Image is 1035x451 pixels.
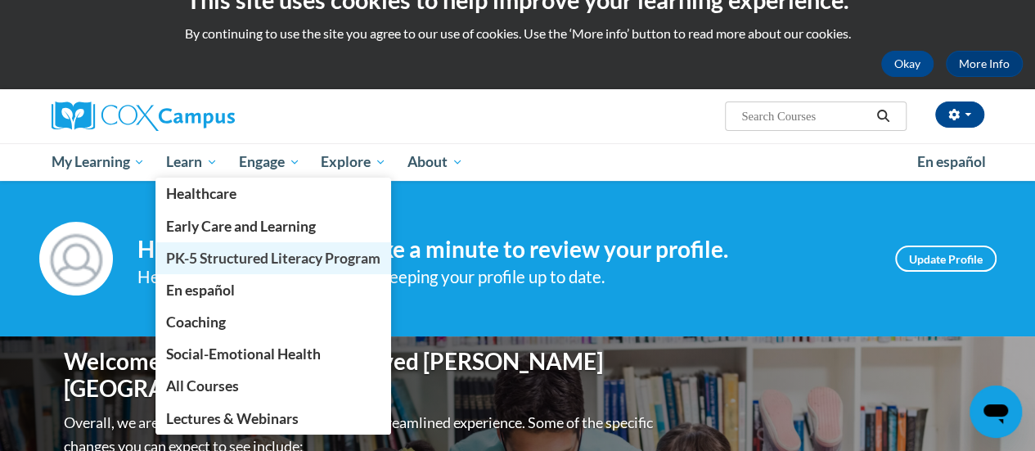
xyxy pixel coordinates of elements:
[166,218,316,235] span: Early Care and Learning
[946,51,1023,77] a: More Info
[970,386,1022,438] iframe: Button to launch messaging window
[155,338,391,370] a: Social-Emotional Health
[310,143,397,181] a: Explore
[137,264,871,291] div: Help improve your experience by keeping your profile up to date.
[907,145,997,179] a: En español
[155,178,391,210] a: Healthcare
[740,106,871,126] input: Search Courses
[155,403,391,435] a: Lectures & Webinars
[166,377,239,395] span: All Courses
[41,143,156,181] a: My Learning
[64,348,657,403] h1: Welcome to the new and improved [PERSON_NAME][GEOGRAPHIC_DATA]
[166,345,321,363] span: Social-Emotional Health
[52,101,235,131] img: Cox Campus
[166,313,226,331] span: Coaching
[895,246,997,272] a: Update Profile
[155,210,391,242] a: Early Care and Learning
[166,152,218,172] span: Learn
[155,143,228,181] a: Learn
[228,143,311,181] a: Engage
[166,282,235,299] span: En español
[137,236,871,264] h4: Hi [PERSON_NAME]! Take a minute to review your profile.
[239,152,300,172] span: Engage
[155,306,391,338] a: Coaching
[166,185,236,202] span: Healthcare
[51,152,145,172] span: My Learning
[397,143,474,181] a: About
[155,242,391,274] a: PK-5 Structured Literacy Program
[12,25,1023,43] p: By continuing to use the site you agree to our use of cookies. Use the ‘More info’ button to read...
[39,222,113,295] img: Profile Image
[155,370,391,402] a: All Courses
[155,274,391,306] a: En español
[321,152,386,172] span: Explore
[52,101,346,131] a: Cox Campus
[407,152,463,172] span: About
[166,250,380,267] span: PK-5 Structured Literacy Program
[166,410,299,427] span: Lectures & Webinars
[935,101,984,128] button: Account Settings
[881,51,934,77] button: Okay
[39,143,997,181] div: Main menu
[871,106,895,126] button: Search
[917,153,986,170] span: En español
